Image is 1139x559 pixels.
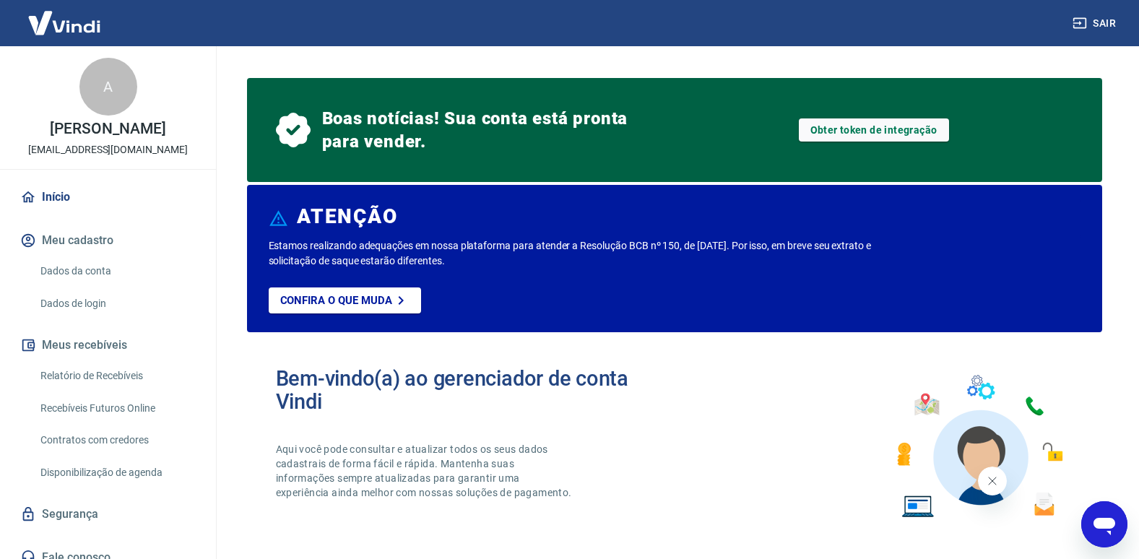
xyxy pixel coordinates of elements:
[1081,501,1127,547] iframe: Botão para abrir a janela de mensagens
[17,329,199,361] button: Meus recebíveis
[35,256,199,286] a: Dados da conta
[17,225,199,256] button: Meu cadastro
[35,458,199,487] a: Disponibilização de agenda
[884,367,1073,526] img: Imagem de um avatar masculino com diversos icones exemplificando as funcionalidades do gerenciado...
[17,1,111,45] img: Vindi
[50,121,165,136] p: [PERSON_NAME]
[269,287,421,313] a: Confira o que muda
[28,142,188,157] p: [EMAIL_ADDRESS][DOMAIN_NAME]
[799,118,949,142] a: Obter token de integração
[276,442,575,500] p: Aqui você pode consultar e atualizar todos os seus dados cadastrais de forma fácil e rápida. Mant...
[978,467,1007,495] iframe: Fechar mensagem
[280,294,392,307] p: Confira o que muda
[297,209,397,224] h6: ATENÇÃO
[322,107,634,153] span: Boas notícias! Sua conta está pronta para vender.
[79,58,137,116] div: A
[276,367,675,413] h2: Bem-vindo(a) ao gerenciador de conta Vindi
[17,181,199,213] a: Início
[35,361,199,391] a: Relatório de Recebíveis
[269,238,918,269] p: Estamos realizando adequações em nossa plataforma para atender a Resolução BCB nº 150, de [DATE]....
[35,289,199,318] a: Dados de login
[9,10,121,22] span: Olá! Precisa de ajuda?
[35,394,199,423] a: Recebíveis Futuros Online
[17,498,199,530] a: Segurança
[1070,10,1122,37] button: Sair
[35,425,199,455] a: Contratos com credores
